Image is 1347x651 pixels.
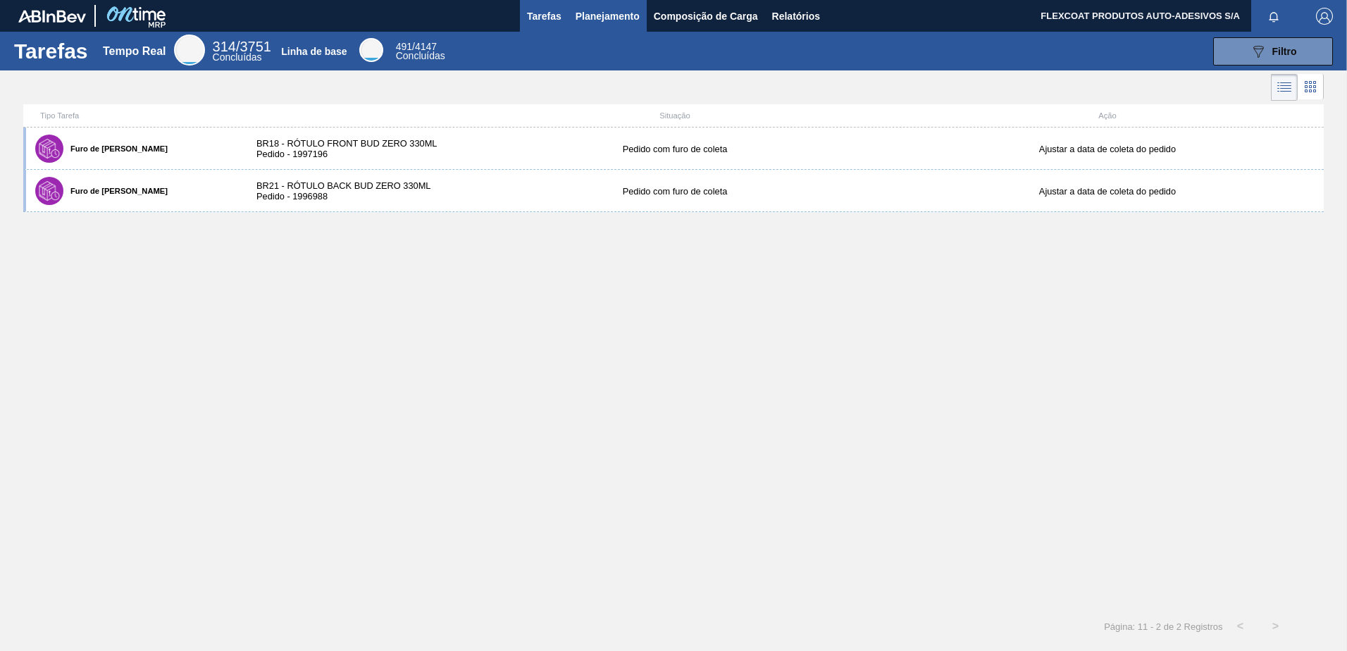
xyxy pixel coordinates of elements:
div: Visão em Lista [1271,74,1298,101]
button: Filtro [1213,37,1333,66]
div: Pedido com furo de coleta [459,186,891,197]
div: Linha de base [281,46,347,57]
img: TNhmsLtSVTkK8tSr43FrP2fwEKptu5GPRR3wAAAABJRU5ErkJggg== [18,10,86,23]
button: Notificações [1251,6,1296,26]
span: Concluídas [213,51,262,63]
span: 1 - 2 de 2 Registros [1143,621,1222,632]
div: BR21 - RÓTULO BACK BUD ZERO 330ML Pedido - 1996988 [242,180,459,201]
label: Furo de [PERSON_NAME] [63,187,168,195]
span: Planejamento [576,8,640,25]
div: Tempo Real [103,45,166,58]
span: Concluídas [396,50,445,61]
span: / [213,39,271,54]
div: Situação [459,111,891,120]
button: > [1258,609,1293,644]
div: Visão em Cards [1298,74,1324,101]
div: Ajustar a data de coleta do pedido [891,186,1324,197]
span: Tarefas [527,8,561,25]
div: Real Time [174,35,205,66]
div: Base Line [396,42,445,61]
div: Real Time [213,41,271,62]
span: 491 [396,41,412,52]
h1: Tarefas [14,43,88,59]
span: Filtro [1272,46,1297,57]
div: Tipo Tarefa [26,111,242,120]
div: Base Line [359,38,383,62]
div: Ajustar a data de coleta do pedido [891,144,1324,154]
font: 3751 [240,39,271,54]
div: Pedido com furo de coleta [459,144,891,154]
span: Relatórios [772,8,820,25]
span: Página: 1 [1104,621,1143,632]
img: Logout [1316,8,1333,25]
span: 314 [213,39,236,54]
span: / [396,41,437,52]
span: Composição de Carga [654,8,758,25]
font: 4147 [415,41,437,52]
label: Furo de [PERSON_NAME] [63,144,168,153]
button: < [1223,609,1258,644]
div: BR18 - RÓTULO FRONT BUD ZERO 330ML Pedido - 1997196 [242,138,459,159]
div: Ação [891,111,1324,120]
